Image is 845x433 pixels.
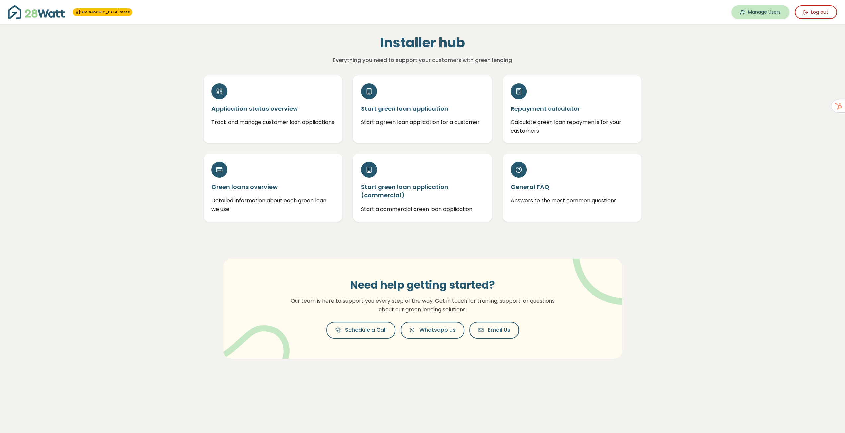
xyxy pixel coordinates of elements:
img: vector [555,241,642,305]
p: Track and manage customer loan applications [211,118,335,127]
button: Email Us [469,322,519,339]
h3: Need help getting started? [287,279,559,291]
p: Our team is here to support you every step of the way. Get in touch for training, support, or que... [287,297,559,314]
h5: Start green loan application (commercial) [361,183,484,199]
h5: Repayment calculator [511,105,634,113]
button: Schedule a Call [326,322,395,339]
a: [DEMOGRAPHIC_DATA] mode [75,10,130,15]
img: 28Watt [8,5,65,19]
p: Detailed information about each green loan we use [211,196,335,213]
button: Log out [795,5,837,19]
span: You're in 28Watt mode - full access to all features! [73,8,132,16]
p: Start a green loan application for a customer [361,118,484,127]
p: Answers to the most common questions [511,196,634,205]
a: Manage Users [731,5,789,19]
h5: General FAQ [511,183,634,191]
h5: Green loans overview [211,183,335,191]
p: Everything you need to support your customers with green lending [278,56,567,65]
p: Start a commercial green loan application [361,205,484,214]
h1: Installer hub [278,35,567,51]
h5: Start green loan application [361,105,484,113]
span: Whatsapp us [419,326,456,334]
img: vector [219,308,290,375]
h5: Application status overview [211,105,335,113]
p: Calculate green loan repayments for your customers [511,118,634,135]
span: Email Us [488,326,510,334]
button: Whatsapp us [401,322,464,339]
span: Schedule a Call [345,326,387,334]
